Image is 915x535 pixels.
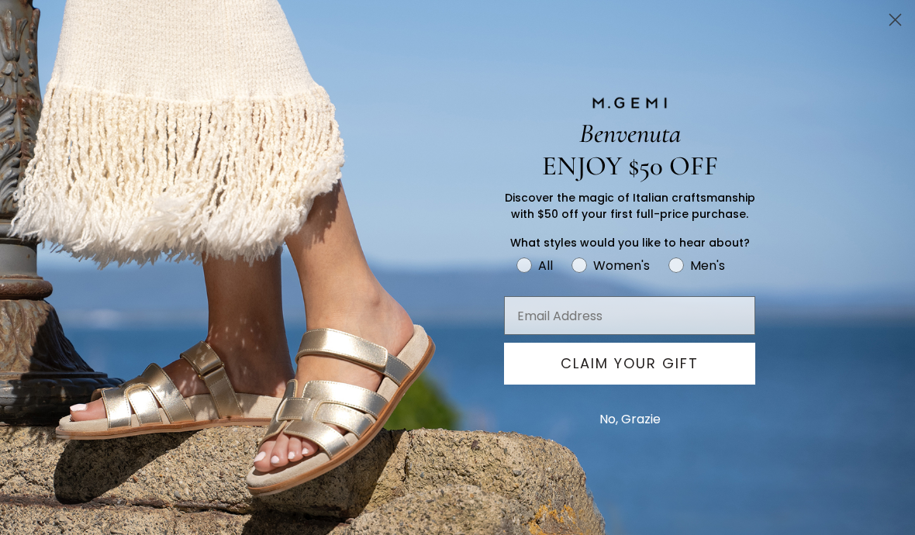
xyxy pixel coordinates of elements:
button: Close dialog [882,6,909,33]
div: All [538,256,553,275]
img: M.GEMI [591,96,668,110]
div: Men's [690,256,725,275]
span: Discover the magic of Italian craftsmanship with $50 off your first full-price purchase. [505,190,755,222]
input: Email Address [504,296,755,335]
div: Women's [593,256,650,275]
button: CLAIM YOUR GIFT [504,343,755,385]
span: ENJOY $50 OFF [542,150,718,182]
span: What styles would you like to hear about? [510,235,750,250]
button: No, Grazie [592,400,668,439]
span: Benvenuta [579,117,681,150]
